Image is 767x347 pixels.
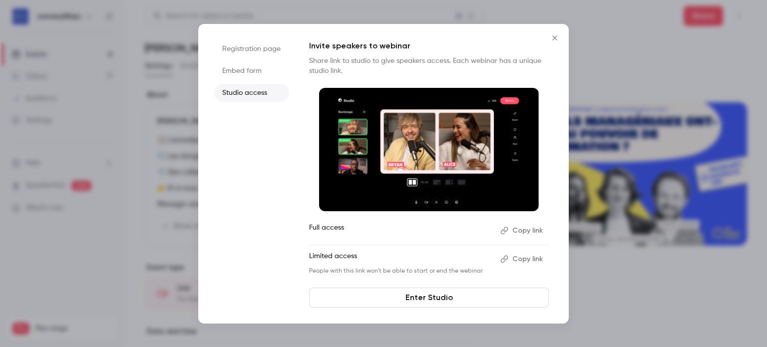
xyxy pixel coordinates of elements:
[309,56,549,76] p: Share link to studio to give speakers access. Each webinar has a unique studio link.
[214,62,289,80] li: Embed form
[496,223,549,239] button: Copy link
[319,88,539,212] img: Invite speakers to webinar
[214,40,289,58] li: Registration page
[545,28,565,48] button: Close
[309,223,492,239] p: Full access
[309,267,492,275] p: People with this link won't be able to start or end the webinar
[309,251,492,267] p: Limited access
[309,40,549,52] p: Invite speakers to webinar
[214,84,289,102] li: Studio access
[496,251,549,267] button: Copy link
[309,288,549,308] a: Enter Studio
